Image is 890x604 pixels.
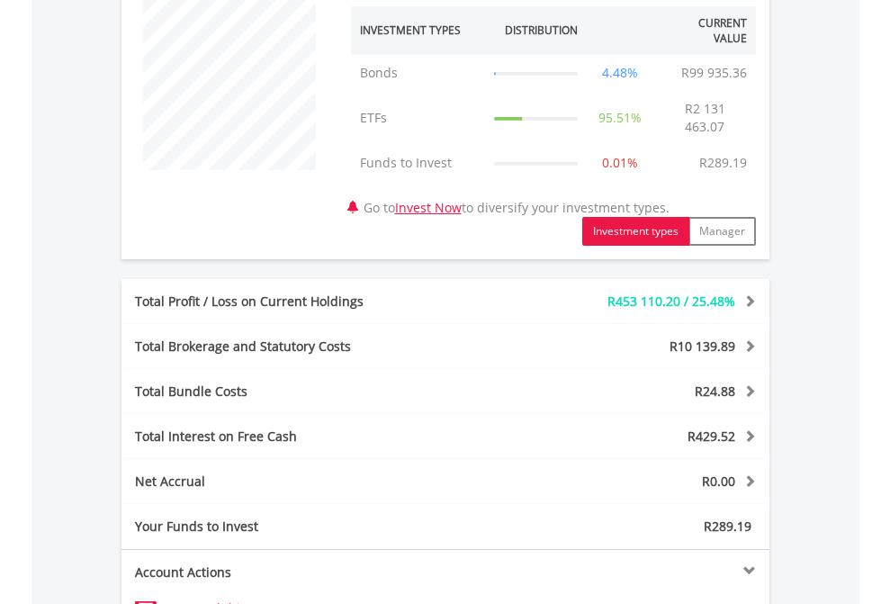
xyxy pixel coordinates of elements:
td: ETFs [351,91,486,145]
div: Distribution [505,23,578,38]
td: Funds to Invest [351,145,486,181]
span: R429.52 [688,428,735,445]
td: R2 131 463.07 [654,91,756,145]
td: R289.19 [690,145,756,181]
div: Total Profit / Loss on Current Holdings [121,293,499,311]
td: 4.48% [587,55,654,91]
td: 0.01% [587,145,654,181]
a: Invest Now [395,199,462,216]
span: R0.00 [702,473,735,490]
div: Total Brokerage and Statutory Costs [121,338,499,356]
div: Total Interest on Free Cash [121,428,499,446]
div: Account Actions [121,563,445,581]
span: R10 139.89 [670,338,735,355]
div: Your Funds to Invest [121,518,445,536]
span: R289.19 [704,518,751,535]
button: Investment types [582,217,689,246]
td: 95.51% [587,91,654,145]
th: Current Value [654,6,756,55]
span: R453 110.20 / 25.48% [607,293,735,310]
td: R99 935.36 [672,55,756,91]
span: R24.88 [695,383,735,400]
td: Bonds [351,55,486,91]
th: Investment Types [351,6,486,55]
div: Net Accrual [121,473,499,491]
div: Total Bundle Costs [121,383,499,401]
button: Manager [688,217,756,246]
